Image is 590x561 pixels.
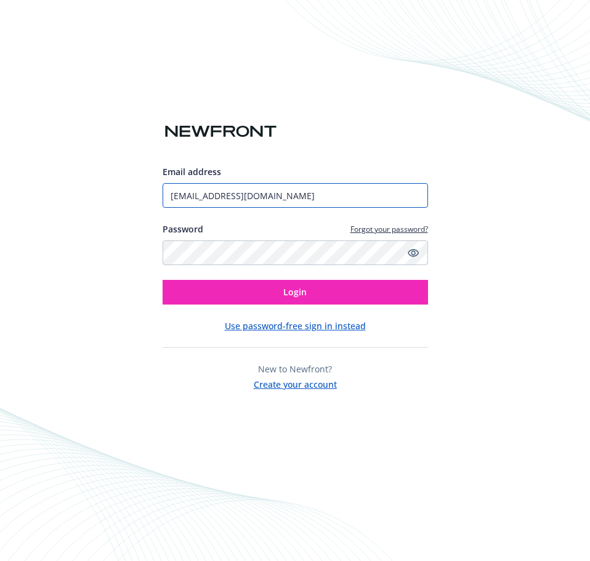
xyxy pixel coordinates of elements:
[350,224,428,234] a: Forgot your password?
[254,375,337,391] button: Create your account
[283,286,307,298] span: Login
[163,280,428,305] button: Login
[163,166,221,178] span: Email address
[163,223,203,235] label: Password
[406,245,421,260] a: Show password
[163,183,428,208] input: Enter your email
[163,240,428,265] input: Enter your password
[258,363,332,375] span: New to Newfront?
[225,319,366,332] button: Use password-free sign in instead
[163,121,279,142] img: Newfront logo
